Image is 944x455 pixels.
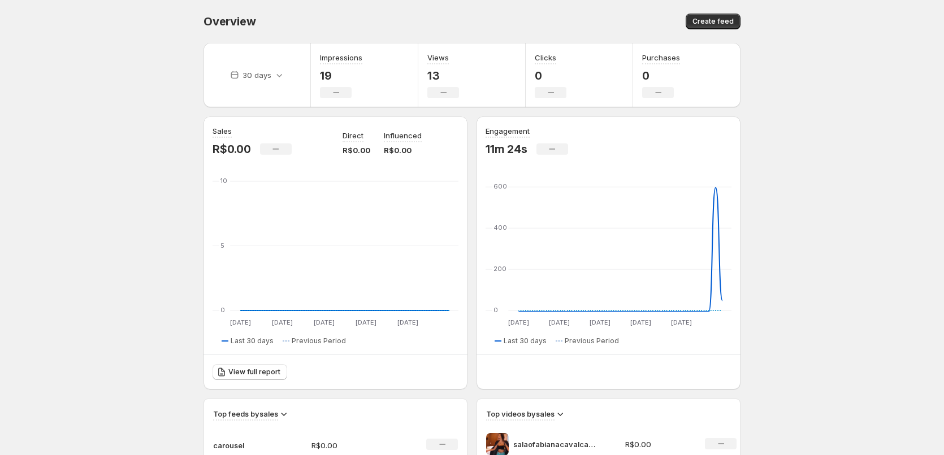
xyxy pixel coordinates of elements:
[427,52,449,63] h3: Views
[508,318,529,326] text: [DATE]
[686,14,741,29] button: Create feed
[504,336,547,345] span: Last 30 days
[427,69,459,82] p: 13
[213,125,232,137] h3: Sales
[213,408,278,419] h3: Top feeds by sales
[486,142,527,156] p: 11m 24s
[590,318,610,326] text: [DATE]
[311,440,392,451] p: R$0.00
[692,17,734,26] span: Create feed
[228,368,280,377] span: View full report
[243,69,271,81] p: 30 days
[320,69,362,82] p: 19
[493,224,507,231] text: 400
[220,242,224,250] text: 5
[397,318,418,326] text: [DATE]
[343,130,363,141] p: Direct
[513,439,598,450] p: salaofabianacavalcanti 3
[343,145,370,156] p: R$0.00
[493,182,507,190] text: 600
[630,318,651,326] text: [DATE]
[535,52,556,63] h3: Clicks
[384,130,422,141] p: Influenced
[565,336,619,345] span: Previous Period
[203,15,256,28] span: Overview
[220,306,225,314] text: 0
[272,318,293,326] text: [DATE]
[535,69,566,82] p: 0
[549,318,570,326] text: [DATE]
[213,142,251,156] p: R$0.00
[213,440,270,451] p: carousel
[486,408,555,419] h3: Top videos by sales
[642,69,680,82] p: 0
[493,306,498,314] text: 0
[356,318,376,326] text: [DATE]
[320,52,362,63] h3: Impressions
[220,177,227,185] text: 10
[642,52,680,63] h3: Purchases
[292,336,346,345] span: Previous Period
[493,265,506,273] text: 200
[230,318,251,326] text: [DATE]
[486,125,530,137] h3: Engagement
[671,318,692,326] text: [DATE]
[625,439,692,450] p: R$0.00
[231,336,274,345] span: Last 30 days
[314,318,335,326] text: [DATE]
[384,145,422,156] p: R$0.00
[213,364,287,380] a: View full report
